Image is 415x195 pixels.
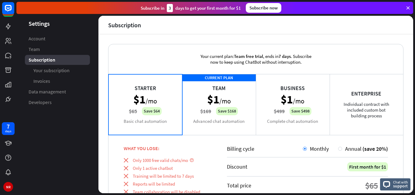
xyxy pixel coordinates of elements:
[25,97,90,107] a: Developers
[227,145,303,152] div: Billing cycle
[2,122,15,135] a: 7 days
[227,163,247,170] div: Discount
[29,46,40,52] span: Team
[33,67,70,74] span: Your subscription
[393,179,408,185] span: Chat with
[379,180,388,191] div: $1
[133,157,188,163] span: Only 1000 free valid chats/mo
[29,99,52,106] span: Developers
[29,89,66,95] span: Data management
[108,22,141,29] div: Subscription
[29,57,55,63] span: Subscription
[25,44,90,54] a: Team
[124,182,128,186] i: close
[16,19,98,28] header: Settings
[393,183,408,189] span: support
[25,34,90,44] a: Account
[310,145,329,152] span: Monthly
[362,145,388,152] span: (save 20%)
[25,76,90,86] a: Invoices
[279,53,291,59] span: 7 days
[33,78,50,84] span: Invoices
[5,129,11,133] div: days
[3,182,13,192] div: NR
[141,4,241,12] div: Subscribe in days to get your first month for $1
[246,3,281,13] div: Subscribe now
[133,173,194,179] span: Training will be limited to 7 days
[124,190,128,194] i: close
[124,145,212,151] div: WHAT YOU LOSE:
[234,53,263,59] span: Team free trial
[347,162,388,171] div: First month for $1
[133,165,173,171] span: Only 1 active chatbot
[124,166,128,170] i: close
[124,174,128,178] i: close
[167,4,173,12] div: 3
[29,35,45,42] span: Account
[365,180,378,191] div: $65
[25,66,90,76] a: Your subscription
[190,44,321,74] div: Your current plan: , ends in . Subscribe now to keep using ChatBot without interruption.
[133,189,200,195] span: Team collaboration will be disabled
[7,124,10,129] div: 7
[25,87,90,97] a: Data management
[133,181,175,187] span: Reports will be limited
[124,158,128,163] i: close
[227,182,251,189] div: Total price
[345,145,362,152] span: Annual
